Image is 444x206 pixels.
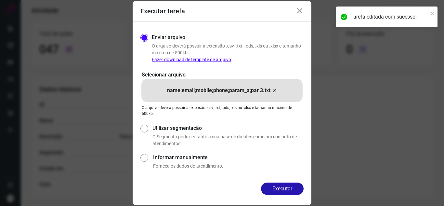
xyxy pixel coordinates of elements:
a: Fazer download de template de arquivo [152,57,231,62]
p: O arquivo deverá possuir a extensão .csv, .txt, .ods, .xls ou .xlsx e tamanho máximo de 500kb. [142,105,302,117]
label: Utilizar segmentação [152,124,304,132]
p: O Segmento pode ser tanto a sua base de clientes como um conjunto de atendimentos. [152,133,304,147]
label: Informar manualmente [153,154,304,161]
p: O arquivo deverá possuir a extensão .csv, .txt, .ods, .xls ou .xlsx e tamanho máximo de 500kb. [152,43,304,63]
button: close [430,9,435,17]
p: Selecionar arquivo [142,71,302,79]
h3: Executar tarefa [140,7,185,15]
p: Forneça os dados do atendimento. [153,163,304,170]
button: Executar [261,183,304,195]
p: name;email;mobile;phone;param_a;par 3.txt [167,87,270,94]
div: Tarefa editada com sucesso! [350,13,428,21]
label: Enviar arquivo [152,34,185,41]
